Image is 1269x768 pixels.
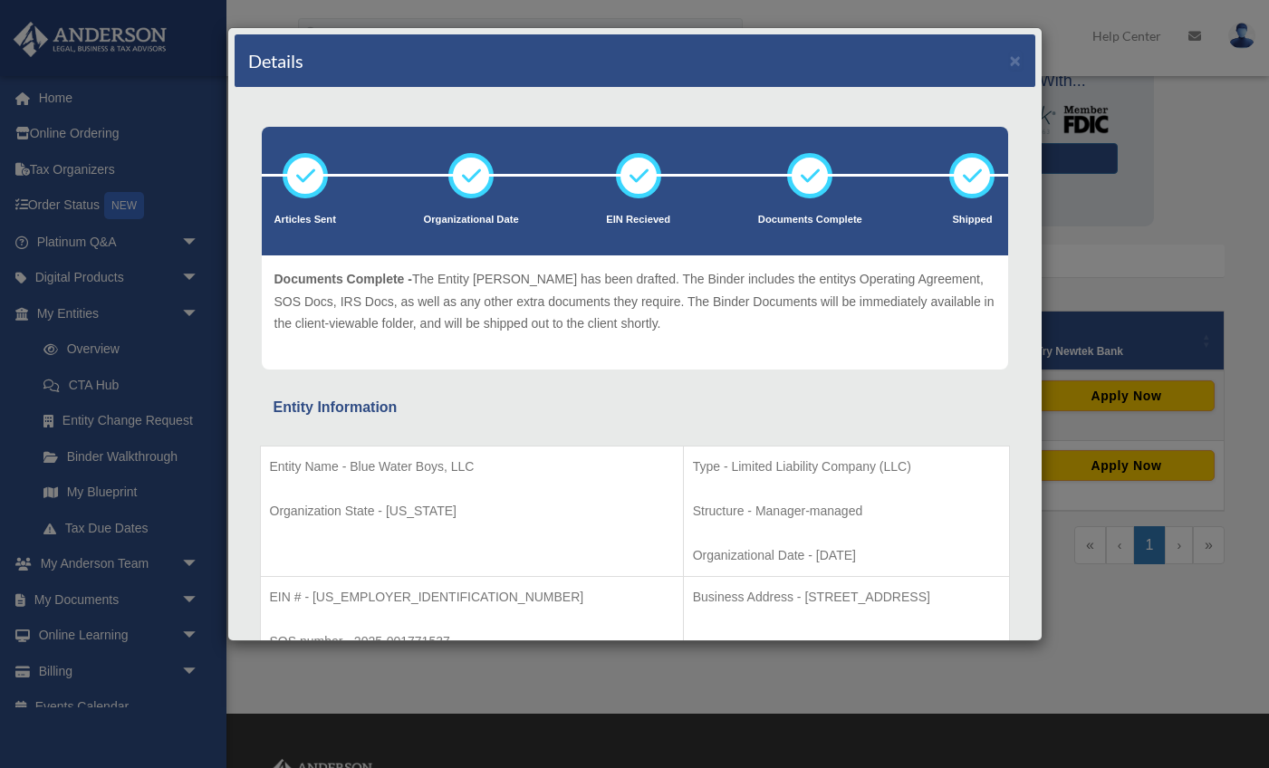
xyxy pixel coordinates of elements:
p: Organizational Date - [DATE] [693,544,1000,567]
p: SOS number - 2025-001771537 [270,630,674,653]
p: Structure - Manager-managed [693,500,1000,523]
p: Documents Complete [758,211,862,229]
p: Organization State - [US_STATE] [270,500,674,523]
p: Organizational Date [424,211,519,229]
p: EIN # - [US_EMPLOYER_IDENTIFICATION_NUMBER] [270,586,674,609]
h4: Details [248,48,303,73]
button: × [1010,51,1022,70]
p: Business Address - [STREET_ADDRESS] [693,586,1000,609]
p: Shipped [949,211,995,229]
p: Entity Name - Blue Water Boys, LLC [270,456,674,478]
div: Entity Information [274,395,996,420]
p: The Entity [PERSON_NAME] has been drafted. The Binder includes the entitys Operating Agreement, S... [274,268,995,335]
span: Documents Complete - [274,272,412,286]
p: EIN Recieved [606,211,670,229]
p: Articles Sent [274,211,336,229]
p: Type - Limited Liability Company (LLC) [693,456,1000,478]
